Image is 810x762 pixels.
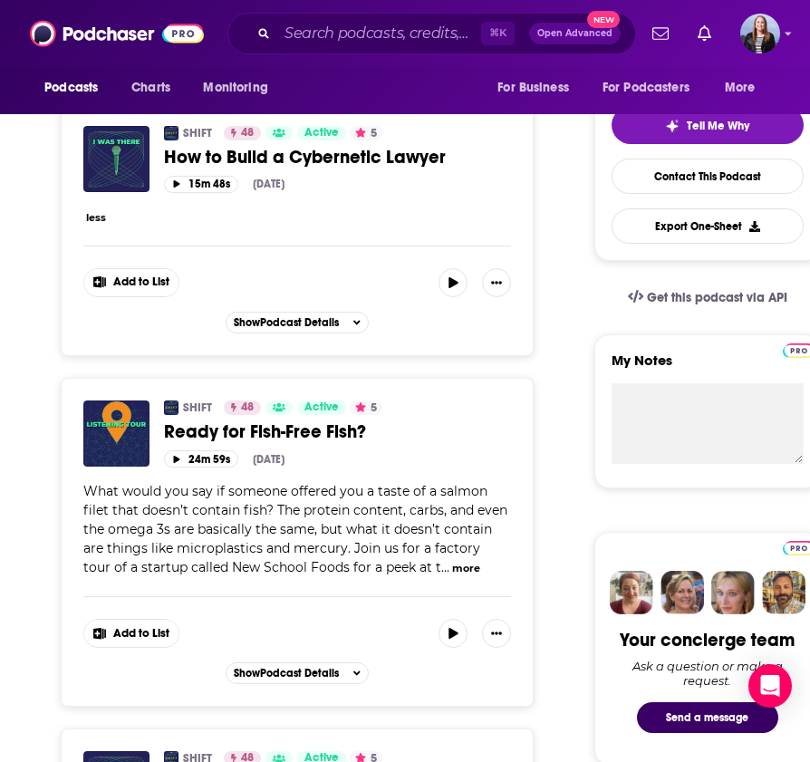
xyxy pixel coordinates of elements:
span: More [725,75,756,101]
div: Your concierge team [620,629,795,651]
a: Active [297,126,346,140]
span: ⌘ K [481,22,515,45]
a: Contact This Podcast [612,159,804,194]
a: Get this podcast via API [613,275,802,320]
a: SHIFT [183,400,212,415]
span: 48 [241,399,254,417]
span: For Business [497,75,569,101]
img: Podchaser - Follow, Share and Rate Podcasts [30,16,204,51]
button: open menu [591,71,716,105]
button: Open AdvancedNew [529,23,621,44]
span: How to Build a Cybernetic Lawyer [164,146,446,169]
a: How to Build a Cybernetic Lawyer [164,146,511,169]
a: Active [297,400,346,415]
a: Show notifications dropdown [690,18,718,49]
label: My Notes [612,352,804,383]
img: tell me why sparkle [665,119,680,133]
span: Podcasts [44,75,98,101]
button: 15m 48s [164,176,238,193]
span: Tell Me Why [687,119,749,133]
button: more [452,561,480,576]
img: SHIFT [164,126,178,140]
div: Ask a question or make a request. [612,659,804,688]
button: Export One-Sheet [612,208,804,244]
button: open menu [712,71,778,105]
img: User Profile [740,14,780,53]
a: Ready for Fish-Free Fish? [164,420,511,443]
span: ... [441,559,449,575]
input: Search podcasts, credits, & more... [277,19,481,48]
span: Add to List [113,627,169,641]
span: Logged in as annarice [740,14,780,53]
button: ShowPodcast Details [226,662,369,684]
button: Show More Button [482,619,511,648]
img: Sydney Profile [610,571,653,614]
button: open menu [32,71,121,105]
span: Monitoring [203,75,267,101]
button: Show More Button [84,620,178,647]
span: For Podcasters [603,75,689,101]
a: 48 [224,126,261,140]
img: How to Build a Cybernetic Lawyer [83,126,149,192]
span: Show Podcast Details [234,667,339,680]
div: [DATE] [253,453,284,466]
div: Open Intercom Messenger [748,664,792,708]
a: Charts [120,71,181,105]
button: less [86,210,106,226]
button: 5 [350,126,382,140]
img: Barbara Profile [661,571,704,614]
button: Show More Button [84,269,178,296]
span: Show Podcast Details [234,316,339,329]
span: Ready for Fish-Free Fish? [164,420,366,443]
span: Add to List [113,275,169,289]
img: Jon Profile [762,571,805,614]
img: SHIFT [164,400,178,415]
span: What would you say if someone offered you a taste of a salmon filet that doesn’t contain fish? Th... [83,483,507,575]
span: Active [304,124,339,142]
div: Search podcasts, credits, & more... [227,13,636,54]
span: New [587,11,620,28]
img: Jules Profile [711,571,755,614]
a: Show notifications dropdown [645,18,676,49]
span: Open Advanced [537,29,612,38]
button: 24m 59s [164,450,238,468]
button: Show More Button [482,268,511,297]
span: Get this podcast via API [647,290,787,305]
a: 48 [224,400,261,415]
span: Active [304,399,339,417]
div: [DATE] [253,178,284,190]
button: Send a message [637,702,778,733]
span: 48 [241,124,254,142]
button: tell me why sparkleTell Me Why [612,106,804,144]
button: open menu [485,71,592,105]
button: ShowPodcast Details [226,312,369,333]
button: 5 [350,400,382,415]
span: Charts [131,75,170,101]
img: Ready for Fish-Free Fish? [83,400,149,467]
button: Show profile menu [740,14,780,53]
button: open menu [190,71,291,105]
a: SHIFT [183,126,212,140]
